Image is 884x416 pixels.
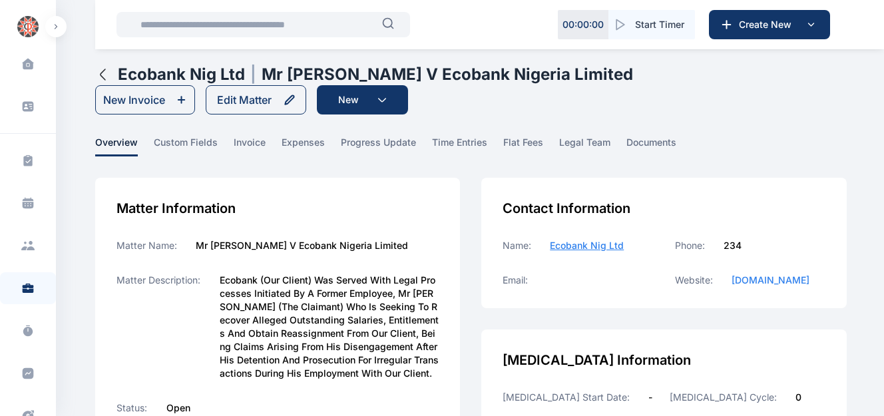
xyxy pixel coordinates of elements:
[103,92,165,108] div: New Invoice
[217,92,272,108] div: Edit Matter
[317,85,408,114] button: New
[626,136,692,156] a: documents
[503,351,825,369] div: [MEDICAL_DATA] Information
[562,18,604,31] p: 00 : 00 : 00
[432,136,503,156] a: time entries
[550,240,624,251] span: Ecobank Nig Ltd
[234,136,282,156] a: invoice
[95,85,195,114] button: New Invoice
[503,391,630,404] label: [MEDICAL_DATA] Start Date:
[795,391,801,404] label: 0
[503,136,559,156] a: flat fees
[118,64,245,85] h1: Ecobank Nig Ltd
[116,401,148,415] label: Status:
[341,136,432,156] a: progress update
[550,239,624,252] a: Ecobank Nig Ltd
[559,136,610,156] span: legal team
[608,10,695,39] button: Start Timer
[503,239,531,252] label: Name:
[116,274,201,380] label: Matter Description:
[724,239,742,252] label: 234
[250,64,256,85] span: |
[675,274,713,287] label: Website:
[675,239,705,252] label: Phone:
[648,391,652,404] label: -
[116,199,439,218] div: Matter Information
[559,136,626,156] a: legal team
[635,18,684,31] span: Start Timer
[220,274,439,380] label: Ecobank (Our Client) Was Served With Legal Processes Initiated By A Former Employee, Mr [PERSON_N...
[154,136,218,156] span: custom fields
[503,136,543,156] span: flat fees
[732,274,809,287] a: [DOMAIN_NAME]
[432,136,487,156] span: time entries
[341,136,416,156] span: progress update
[154,136,234,156] a: custom fields
[670,391,777,404] label: [MEDICAL_DATA] Cycle:
[262,64,633,85] h1: Mr [PERSON_NAME] v Ecobank Nigeria Limited
[116,239,177,252] label: Matter Name:
[206,85,306,114] button: Edit Matter
[234,136,266,156] span: invoice
[196,239,408,252] label: Mr [PERSON_NAME] V Ecobank Nigeria Limited
[503,199,825,218] div: Contact Information
[503,274,528,287] label: Email:
[166,401,190,415] label: Open
[626,136,676,156] span: documents
[95,136,138,156] span: overview
[282,136,325,156] span: expenses
[282,136,341,156] a: expenses
[709,10,830,39] button: Create New
[95,136,154,156] a: overview
[734,18,803,31] span: Create New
